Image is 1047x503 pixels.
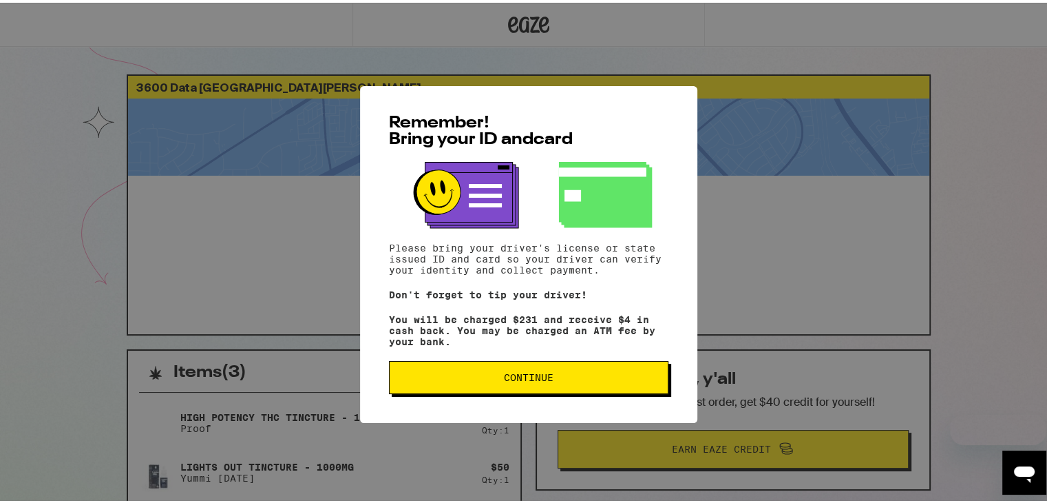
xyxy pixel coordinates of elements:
span: Remember! Bring your ID and card [389,112,573,145]
span: Continue [504,370,553,380]
p: Please bring your driver's license or state issued ID and card so your driver can verify your ide... [389,240,668,273]
button: Continue [389,358,668,391]
iframe: Button to launch messaging window [1002,448,1046,492]
iframe: Message from company [950,412,1046,442]
p: Don't forget to tip your driver! [389,287,668,298]
p: You will be charged $231 and receive $4 in cash back. You may be charged an ATM fee by your bank. [389,311,668,345]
